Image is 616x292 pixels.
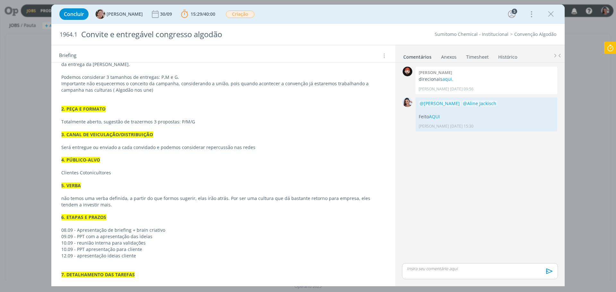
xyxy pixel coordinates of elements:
span: [DATE] 15:30 [450,123,474,129]
p: 10.09 - PPT apresentação para cliente [61,246,385,253]
img: W [403,67,412,76]
p: [PERSON_NAME] [419,86,449,92]
div: 5 [512,9,517,14]
button: 15:29/40:00 [179,9,217,19]
div: 30/09 [160,12,173,16]
p: Clientes Cotonicultores [61,170,385,176]
a: AQUI [429,113,440,120]
button: Criação [226,10,255,18]
img: A [96,9,105,19]
a: Histórico [498,51,518,60]
img: N [403,97,412,107]
span: Briefing [59,52,76,60]
a: aqui. [442,76,453,82]
strong: 4. PÚBLICO-ALVO [61,157,100,163]
p: Será entregue ou enviado a cada convidado e podemos considerar repercussão nas redes [61,144,385,151]
span: 40:00 [204,11,215,17]
span: / [202,11,204,17]
button: Concluir [59,8,89,20]
b: [PERSON_NAME] [419,70,452,75]
p: não temos uma verba definida, a partir do que formos sugerir, elas irão atrás. Por ser uma cultur... [61,195,385,208]
strong: 7. DETALHAMENTO DAS TAREFAS [61,271,135,278]
span: Criação [226,11,254,18]
p: 10.09 - reunião interna para validações [61,240,385,246]
strong: 6. ETAPAS E PRAZOS [61,214,106,220]
div: dialog [51,4,565,286]
div: Anexos [441,54,457,60]
a: Comentários [403,51,432,60]
p: [PERSON_NAME] [419,123,449,129]
span: Concluir [64,12,84,17]
button: 5 [507,9,517,19]
a: Convenção Algodão [514,31,556,37]
span: [PERSON_NAME] [107,12,143,16]
div: Convite e entregável congresso algodão [79,27,347,42]
p: 09.09 - PPT com a apresentação das ideias [61,233,385,240]
span: 1964.1 [60,31,77,38]
span: 15:29 [191,11,202,17]
span: @Aline Jackisch [463,100,496,106]
strong: 3. CANAL DE VEICULAÇÃO/DISTRIBUIÇÃO [61,131,153,138]
span: [DATE] 09:56 [450,86,474,92]
strong: 5. VERBA [61,182,81,188]
a: Sumitomo Chemical - Institucional [435,31,509,37]
p: direcionais [419,76,554,82]
button: A[PERSON_NAME] [96,9,143,19]
p: 08.09 - Apresentação de briefing + brain criativo [61,227,385,233]
span: @[PERSON_NAME] [420,100,460,106]
p: 12.09 - apresentação ideias cliente [61,253,385,259]
p: Totalmente aberto, sugestão de trazermos 3 propostas: P/M/G [61,119,385,125]
p: Podemos considerar 3 tamanhos de entregas: P,M e G. [61,74,385,80]
p: Importante não esquecermos o conceito da campanha, considerando a união, pois quando acontecer a ... [61,80,385,93]
p: Feito [419,113,554,120]
strong: 2. PEÇA E FORMATO [61,106,106,112]
a: Timesheet [466,51,489,60]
